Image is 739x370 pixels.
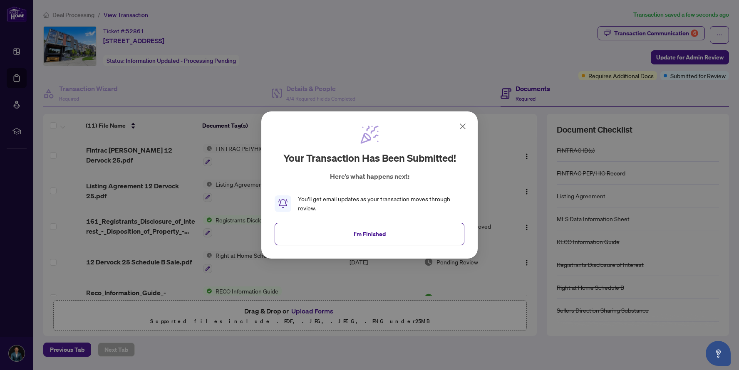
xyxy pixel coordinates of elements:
[330,171,409,181] p: Here’s what happens next:
[354,227,386,241] span: I'm Finished
[275,223,464,245] button: I'm Finished
[298,195,464,213] div: You’ll get email updates as your transaction moves through review.
[283,151,456,165] h2: Your transaction has been submitted!
[706,341,731,366] button: Open asap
